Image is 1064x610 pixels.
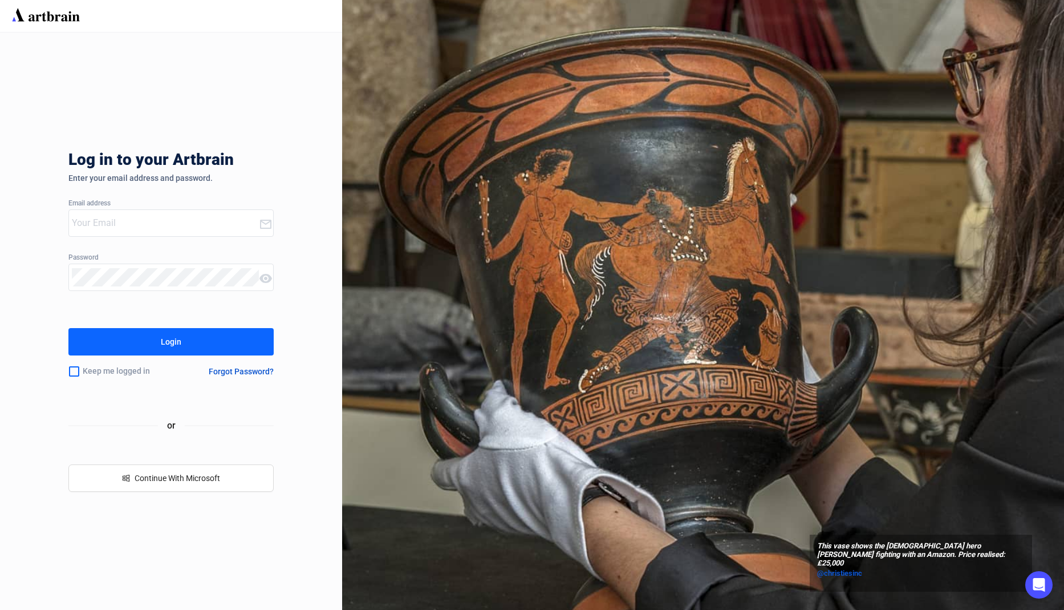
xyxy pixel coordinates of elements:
button: Login [68,328,274,356]
div: Keep me logged in [68,359,181,383]
input: Your Email [72,214,259,232]
div: Open Intercom Messenger [1025,571,1053,599]
span: This vase shows the [DEMOGRAPHIC_DATA] hero [PERSON_NAME] fighting with an Amazon. Price realised... [817,542,1025,568]
span: windows [122,474,130,482]
div: Login [161,333,181,351]
div: Enter your email address and password. [68,173,274,183]
div: Password [68,254,274,262]
button: windowsContinue With Microsoft [68,464,274,492]
div: Email address [68,200,274,208]
div: Log in to your Artbrain [68,151,411,173]
span: @christiesinc [817,569,862,577]
a: @christiesinc [817,568,1025,579]
span: or [158,418,185,433]
span: Continue With Microsoft [135,474,220,483]
div: Forgot Password? [209,367,274,376]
